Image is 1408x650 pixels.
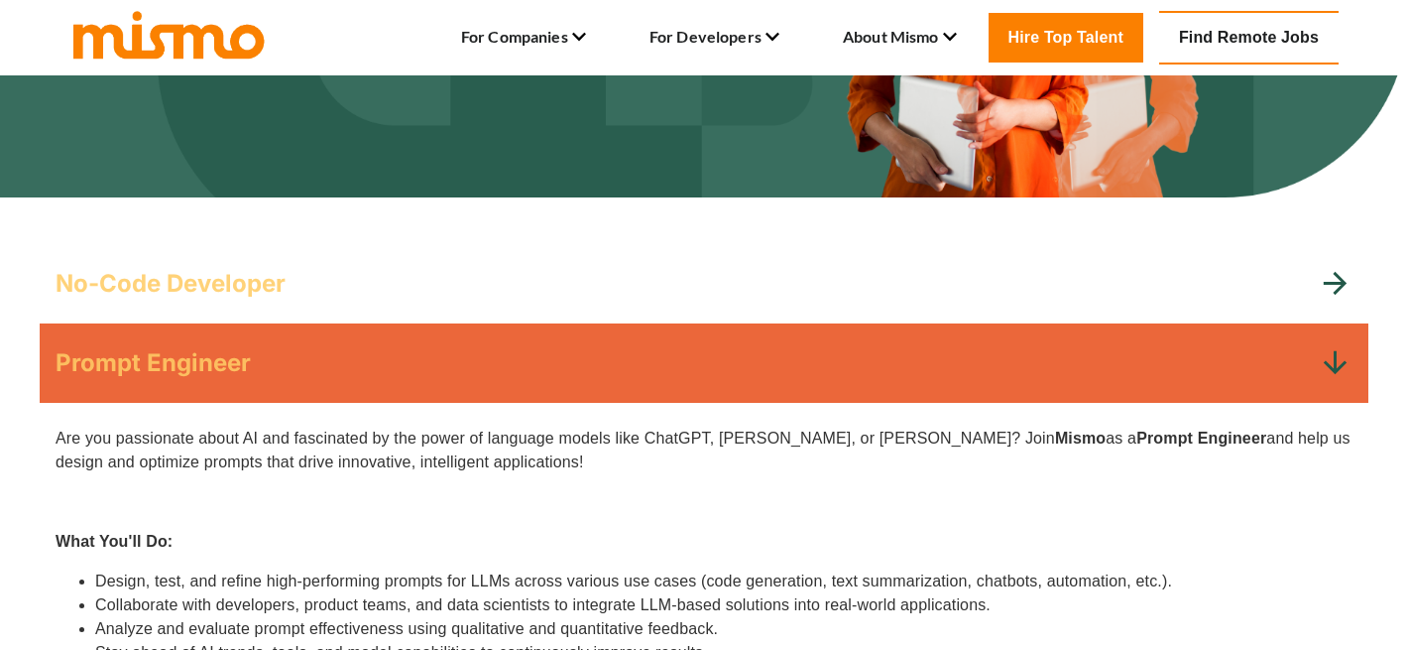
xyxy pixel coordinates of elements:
p: Are you passionate about AI and fascinated by the power of language models like ChatGPT, [PERSON_... [56,427,1352,474]
li: For Developers [649,21,779,55]
li: Collaborate with developers, product teams, and data scientists to integrate LLM-based solutions ... [95,593,1352,617]
div: Prompt Engineer [40,324,1368,403]
li: Analyze and evaluate prompt effectiveness using qualitative and quantitative feedback. [95,617,1352,641]
li: For Companies [461,21,586,55]
li: About Mismo [843,21,957,55]
li: Design, test, and refine high-performing prompts for LLMs across various use cases (code generati... [95,570,1352,593]
h5: No-Code Developer [56,268,286,300]
img: logo [69,7,268,61]
a: Hire Top Talent [989,13,1143,63]
strong: Prompt Engineer [1136,430,1266,447]
strong: What You'll Do: [56,533,173,550]
a: Find Remote Jobs [1159,11,1339,65]
div: No-Code Developer [40,244,1368,324]
strong: Mismo [1055,430,1106,447]
h5: Prompt Engineer [56,347,251,379]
